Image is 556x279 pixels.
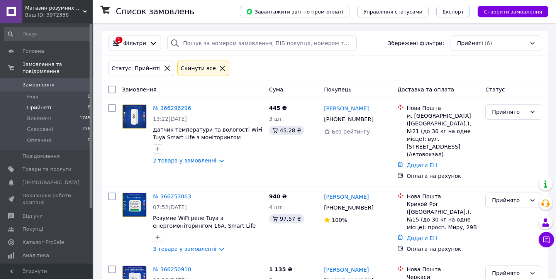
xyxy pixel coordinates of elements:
span: Оплачені [27,137,51,144]
span: Прийняті [457,39,483,47]
span: Скасовані [27,126,53,133]
div: Кривой Рог ([GEOGRAPHIC_DATA].), №15 (до 30 кг на одне місце): просп. Миру, 29В [407,200,479,231]
div: 45.28 ₴ [269,126,304,135]
span: Статус [485,86,505,93]
a: № 366253063 [153,193,191,200]
input: Пошук [4,27,91,41]
span: Замовлення [122,86,156,93]
span: 07:52[DATE] [153,204,187,210]
img: Фото товару [122,193,146,217]
div: Прийнято [492,269,526,277]
span: Cума [269,86,283,93]
button: Завантажити звіт по пром-оплаті [240,6,349,17]
a: [PERSON_NAME] [324,105,369,112]
span: Без рейтингу [332,129,370,135]
span: 100% [332,217,347,223]
span: Головна [22,48,44,55]
span: 6 [88,104,90,111]
span: Аналітика [22,252,49,259]
span: 3 шт. [269,116,284,122]
div: 97.57 ₴ [269,214,304,223]
span: Відгуки [22,213,42,220]
div: Статус: Прийняті [110,64,162,73]
a: 2 товара у замовленні [153,157,217,164]
span: 445 ₴ [269,105,287,111]
a: [PERSON_NAME] [324,266,369,274]
div: Ваш ID: 3972338 [25,12,93,19]
div: Нова Пошта [407,193,479,200]
span: Товари та послуги [22,166,71,173]
span: Виконані [27,115,51,122]
div: [PHONE_NUMBER] [322,114,375,125]
span: 1745 [80,115,90,122]
a: 3 товара у замовленні [153,246,217,252]
span: Завантажити звіт по пром-оплаті [246,8,343,15]
div: Cкинути все [179,64,217,73]
a: Фото товару [122,193,147,217]
div: м. [GEOGRAPHIC_DATA] ([GEOGRAPHIC_DATA].), №21 (до 30 кг на одне місце): вул. [STREET_ADDRESS] (А... [407,112,479,158]
span: 0 [88,93,90,100]
span: Покупці [22,226,43,233]
span: [DEMOGRAPHIC_DATA] [22,179,80,186]
span: Створити замовлення [484,9,542,15]
div: Оплата на рахунок [407,245,479,253]
span: Фільтри [123,39,146,47]
button: Чат з покупцем [539,232,554,247]
img: Фото товару [122,105,146,129]
div: Нова Пошта [407,104,479,112]
div: Нова Пошта [407,265,479,273]
input: Пошук за номером замовлення, ПІБ покупця, номером телефону, Email, номером накладної [167,36,357,51]
span: 0 [88,137,90,144]
a: Створити замовлення [470,8,548,14]
span: 13:22[DATE] [153,116,187,122]
a: Розумне WiFi реле Tuya з енергомоніторингом 16А, Smart Life одноканальне, керування смартфоном, [... [153,215,259,244]
span: Каталог ProSale [22,239,64,246]
span: Покупець [324,86,351,93]
span: 940 ₴ [269,193,287,200]
span: Нові [27,93,38,100]
span: Збережені фільтри: [388,39,444,47]
span: Замовлення та повідомлення [22,61,93,75]
button: Експорт [436,6,470,17]
button: Управління статусами [357,6,429,17]
a: Додати ЕН [407,162,437,168]
a: Датчик температури та вологості WiFi Tuya Smart Life з моніторингом клімату та підтримкою Alexa G... [153,127,262,156]
span: 236 [82,126,90,133]
span: Доставка та оплата [397,86,454,93]
a: Додати ЕН [407,235,437,241]
span: 4 шт. [269,204,284,210]
span: Магазин розумних девайсів Tuya Smart Life UA [25,5,83,12]
span: Управління статусами [363,9,422,15]
div: [PHONE_NUMBER] [322,202,375,213]
a: [PERSON_NAME] [324,193,369,201]
span: Експорт [442,9,464,15]
div: Оплата на рахунок [407,172,479,180]
h1: Список замовлень [116,7,194,16]
a: № 366296296 [153,105,191,111]
span: Показники роботи компанії [22,192,71,206]
span: Прийняті [27,104,51,111]
span: Повідомлення [22,153,60,160]
a: № 366250910 [153,266,191,272]
a: Фото товару [122,104,147,129]
div: Прийнято [492,196,526,205]
span: (6) [485,40,492,46]
span: 1 135 ₴ [269,266,293,272]
span: Замовлення [22,81,54,88]
button: Створити замовлення [478,6,548,17]
div: Прийнято [492,108,526,116]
